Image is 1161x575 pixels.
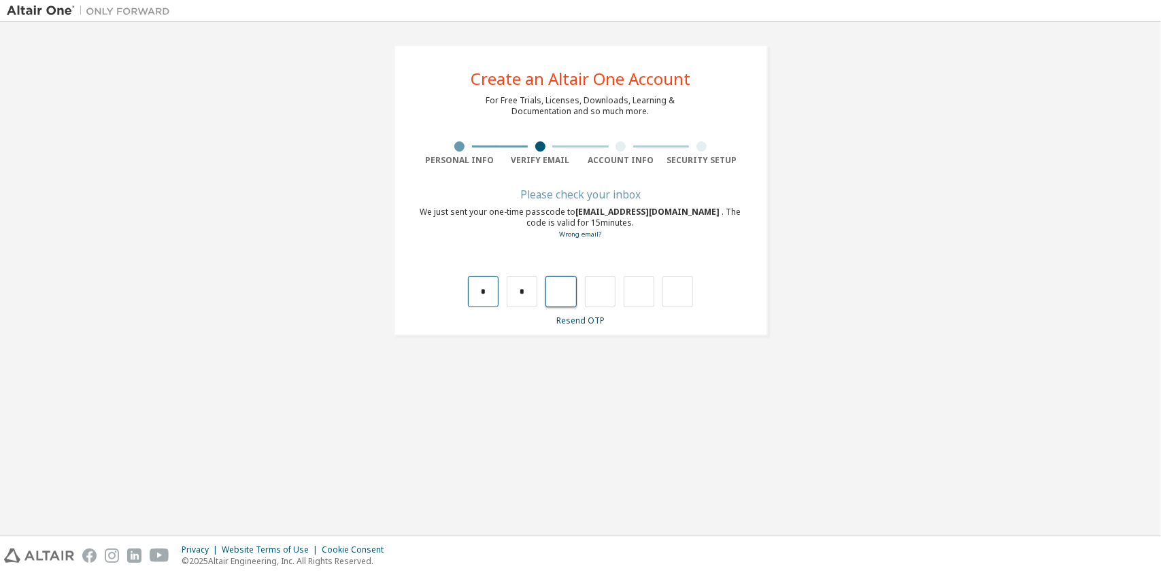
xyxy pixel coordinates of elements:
[82,548,97,563] img: facebook.svg
[486,95,675,117] div: For Free Trials, Licenses, Downloads, Learning & Documentation and so much more.
[420,155,501,166] div: Personal Info
[7,4,177,18] img: Altair One
[581,155,662,166] div: Account Info
[222,544,322,555] div: Website Terms of Use
[322,544,392,555] div: Cookie Consent
[420,190,742,198] div: Please check your inbox
[150,548,169,563] img: youtube.svg
[576,206,722,217] span: [EMAIL_ADDRESS][DOMAIN_NAME]
[471,71,690,87] div: Create an Altair One Account
[661,155,742,166] div: Security Setup
[127,548,141,563] img: linkedin.svg
[420,207,742,240] div: We just sent your one-time passcode to . The code is valid for 15 minutes.
[182,555,392,567] p: © 2025 Altair Engineering, Inc. All Rights Reserved.
[105,548,119,563] img: instagram.svg
[500,155,581,166] div: Verify Email
[560,230,602,239] a: Go back to the registration form
[4,548,74,563] img: altair_logo.svg
[182,544,222,555] div: Privacy
[556,315,605,326] a: Resend OTP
